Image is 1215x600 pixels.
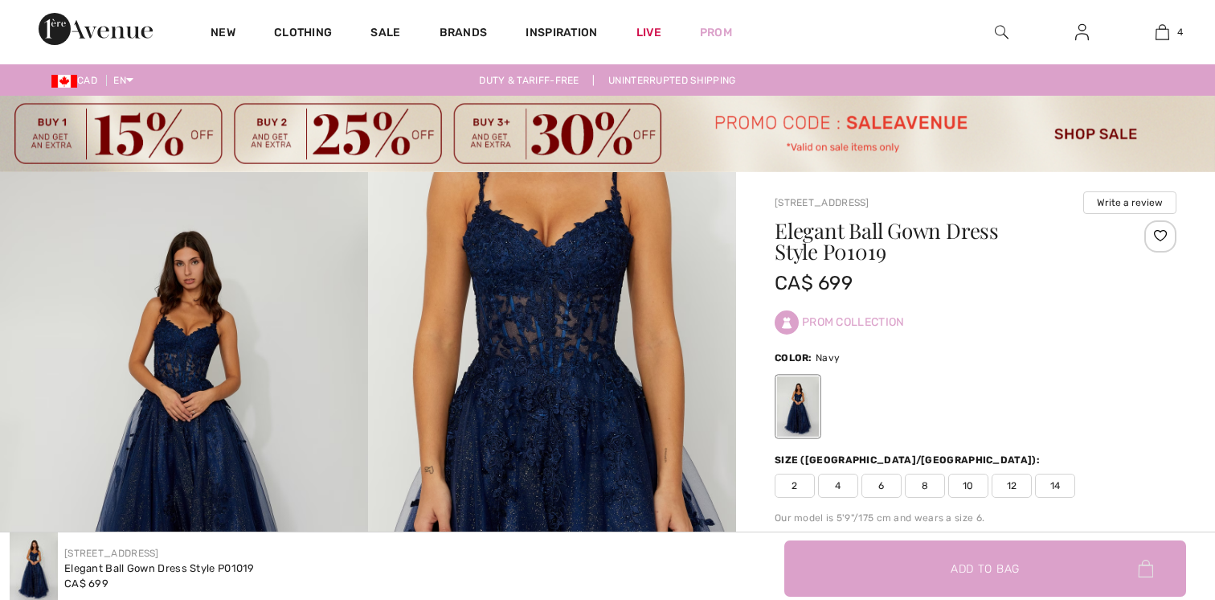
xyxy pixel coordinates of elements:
div: Size ([GEOGRAPHIC_DATA]/[GEOGRAPHIC_DATA]): [775,453,1043,467]
span: Add to Bag [951,561,1020,577]
span: 8 [905,474,945,498]
a: Live [636,24,661,41]
span: 10 [948,474,988,498]
span: 4 [1177,25,1183,39]
span: CAD [51,75,104,86]
span: 6 [861,474,902,498]
span: Navy [816,352,840,364]
span: CA$ 699 [64,577,108,590]
a: Clothing [274,26,332,43]
div: Navy [777,376,819,437]
span: 4 [818,474,858,498]
div: Elegant Ball Gown Dress Style P01019 [64,561,255,577]
img: Bag.svg [1138,560,1153,577]
button: Add to Bag [784,540,1186,597]
img: search the website [995,23,1008,42]
div: Our model is 5'9"/175 cm and wears a size 6. [775,511,1176,525]
a: Sale [370,26,400,43]
span: Color: [775,352,812,364]
img: My Bag [1156,23,1169,42]
a: New [211,26,235,43]
a: Sign In [1062,23,1102,43]
button: Write a review [1083,191,1176,214]
span: EN [113,75,133,86]
a: Brands [440,26,488,43]
h1: Elegant Ball Gown Dress Style P01019 [775,220,1110,262]
a: [STREET_ADDRESS] [64,548,159,559]
a: Prom [700,24,732,41]
a: 4 [1123,23,1201,42]
span: CA$ 699 [775,272,853,294]
img: My Info [1075,23,1089,42]
div: Prom Collection [775,298,1176,347]
span: 2 [775,474,815,498]
img: Prom Collection [775,310,799,335]
img: Canadian Dollar [51,75,77,88]
img: 1ère Avenue [39,13,153,45]
span: 12 [992,474,1032,498]
span: 14 [1035,474,1075,498]
span: Inspiration [526,26,597,43]
a: [STREET_ADDRESS] [775,197,869,208]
